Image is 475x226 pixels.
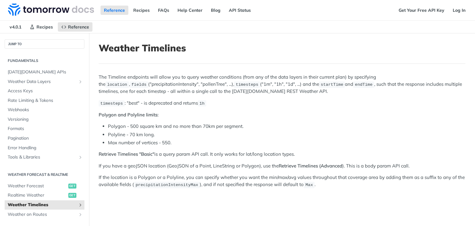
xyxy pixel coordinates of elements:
[68,184,76,189] span: get
[6,22,25,32] span: v4.0.1
[8,79,76,85] span: Weather Data Layers
[319,81,345,88] code: startTime
[5,105,84,115] a: Webhooks
[99,100,465,107] p: : " " - is deprecated and returns
[8,88,83,94] span: Access Keys
[5,39,84,49] button: JUMP TO
[5,96,84,105] a: Rate Limiting & Tokens
[101,6,128,15] a: Reference
[99,174,465,188] p: If the location is a Polygon or a Polyline, you can specify whether you want the min/max/avg valu...
[99,163,465,170] p: If you have a geoJSON location (GeoJSON of a Point, LineString or Polygon), use the ). This is a ...
[129,100,138,106] em: best
[5,115,84,124] a: Versioning
[8,98,83,104] span: Rate Limiting & Tokens
[8,126,83,132] span: Formats
[5,124,84,133] a: Formats
[108,131,465,138] li: Polyline - 70 km long.
[5,210,84,219] a: Weather on RoutesShow subpages for Weather on Routes
[78,212,83,217] button: Show subpages for Weather on Routes
[5,181,84,191] a: Weather Forecastget
[5,134,84,143] a: Pagination
[99,112,159,118] strong: Polygon and Polyline limits:
[208,6,224,15] a: Blog
[8,135,83,141] span: Pagination
[99,74,465,95] p: The Timeline endpoints will allow you to query weather conditions (from any of the data layers in...
[5,191,84,200] a: Realtime Weatherget
[5,153,84,162] a: Tools & LibrariesShow subpages for Tools & Libraries
[5,172,84,177] h2: Weather Forecast & realtime
[108,123,465,130] li: Polygon - 500 square km and no more than 70km per segment.
[8,183,67,189] span: Weather Forecast
[279,163,342,169] strong: Retrieve Timelines (Advanced
[353,81,374,88] code: endTime
[395,6,448,15] a: Get Your Free API Key
[105,81,129,88] code: location
[234,81,260,88] code: timesteps
[5,67,84,77] a: [DATE][DOMAIN_NAME] APIs
[8,192,67,198] span: Realtime Weather
[8,116,83,123] span: Versioning
[99,42,465,54] h1: Weather Timelines
[78,79,83,84] button: Show subpages for Weather Data Layers
[36,24,53,30] span: Recipes
[68,24,89,30] span: Reference
[8,107,83,113] span: Webhooks
[304,182,315,188] code: Max
[78,155,83,160] button: Show subpages for Tools & Libraries
[5,86,84,96] a: Access Keys
[8,69,83,75] span: [DATE][DOMAIN_NAME] APIs
[134,182,200,188] code: precipitationIntensityMax
[99,151,465,158] p: is a query param API call. It only works for lat/long location types.
[130,6,153,15] a: Recipes
[5,58,84,63] h2: Fundamentals
[8,145,83,151] span: Error Handling
[78,202,83,207] button: Show subpages for Weather Timelines
[8,154,76,160] span: Tools & Libraries
[99,151,154,157] strong: Retrieve Timelines "Basic"
[68,193,76,198] span: get
[198,100,206,106] code: 1h
[8,202,76,208] span: Weather Timelines
[5,143,84,153] a: Error Handling
[108,139,465,146] li: Max number of vertices - 550.
[5,200,84,210] a: Weather TimelinesShow subpages for Weather Timelines
[58,22,92,32] a: Reference
[8,211,76,218] span: Weather on Routes
[5,77,84,86] a: Weather Data LayersShow subpages for Weather Data Layers
[8,3,94,16] img: Tomorrow.io Weather API Docs
[130,81,148,88] code: fields
[225,6,254,15] a: API Status
[26,22,56,32] a: Recipes
[174,6,206,15] a: Help Center
[99,100,125,106] code: timesteps
[449,6,469,15] a: Log In
[155,6,173,15] a: FAQs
